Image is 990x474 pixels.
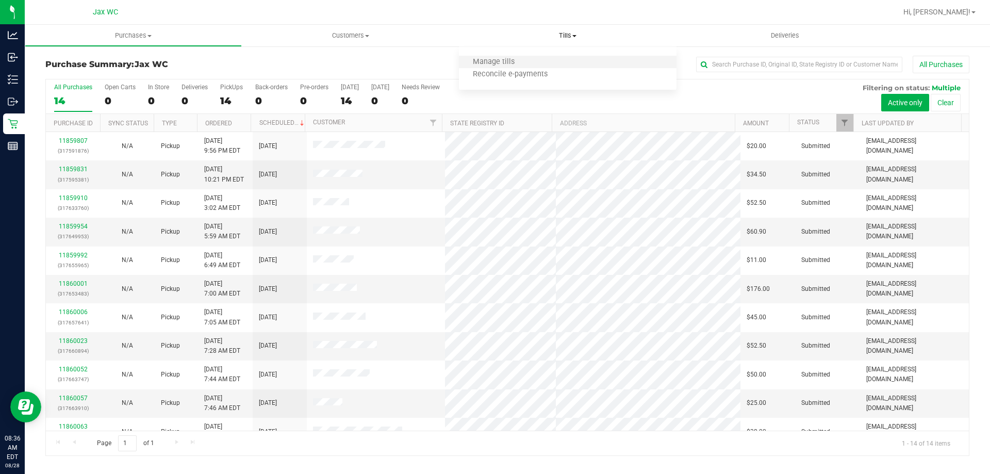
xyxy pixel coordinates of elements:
[122,341,133,351] button: N/A
[8,74,18,85] inline-svg: Inventory
[59,252,88,259] a: 11859992
[52,318,94,328] p: (317657641)
[204,422,240,442] span: [DATE] 7:49 AM EDT
[161,198,180,208] span: Pickup
[8,96,18,107] inline-svg: Outbound
[220,84,243,91] div: PickUps
[300,95,328,107] div: 0
[162,120,177,127] a: Type
[59,337,88,345] a: 11860023
[341,95,359,107] div: 14
[801,284,830,294] span: Submitted
[402,84,440,91] div: Needs Review
[135,59,168,69] span: Jax WC
[52,374,94,384] p: (317663747)
[204,136,240,156] span: [DATE] 9:56 PM EDT
[259,170,277,179] span: [DATE]
[5,434,20,462] p: 08:36 AM EDT
[122,170,133,179] button: N/A
[122,371,133,378] span: Not Applicable
[676,25,894,46] a: Deliveries
[425,114,442,132] a: Filter
[747,227,766,237] span: $60.90
[259,284,277,294] span: [DATE]
[161,398,180,408] span: Pickup
[52,203,94,213] p: (317633760)
[259,427,277,437] span: [DATE]
[797,119,819,126] a: Status
[161,141,180,151] span: Pickup
[801,370,830,380] span: Submitted
[866,222,963,241] span: [EMAIL_ADDRESS][DOMAIN_NAME]
[371,95,389,107] div: 0
[747,398,766,408] span: $25.00
[801,398,830,408] span: Submitted
[204,222,240,241] span: [DATE] 5:59 AM EDT
[903,8,970,16] span: Hi, [PERSON_NAME]!
[204,193,240,213] span: [DATE] 3:02 AM EDT
[122,171,133,178] span: Not Applicable
[25,25,242,46] a: Purchases
[552,114,735,132] th: Address
[931,94,961,111] button: Clear
[801,341,830,351] span: Submitted
[181,95,208,107] div: 0
[259,119,306,126] a: Scheduled
[59,366,88,373] a: 11860052
[459,58,529,67] span: Manage tills
[696,57,902,72] input: Search Purchase ID, Original ID, State Registry ID or Customer Name...
[204,307,240,327] span: [DATE] 7:05 AM EDT
[122,427,133,437] button: N/A
[10,391,41,422] iframe: Resource center
[801,198,830,208] span: Submitted
[204,165,244,184] span: [DATE] 10:21 PM EDT
[122,285,133,292] span: Not Applicable
[122,370,133,380] button: N/A
[459,25,676,46] a: Tills Manage tills Reconcile e-payments
[747,427,766,437] span: $38.00
[259,141,277,151] span: [DATE]
[148,95,169,107] div: 0
[52,146,94,156] p: (317591876)
[204,251,240,270] span: [DATE] 6:49 AM EDT
[259,398,277,408] span: [DATE]
[866,165,963,184] span: [EMAIL_ADDRESS][DOMAIN_NAME]
[341,84,359,91] div: [DATE]
[259,370,277,380] span: [DATE]
[122,398,133,408] button: N/A
[242,25,459,46] a: Customers
[161,427,180,437] span: Pickup
[59,137,88,144] a: 11859807
[108,120,148,127] a: Sync Status
[161,255,180,265] span: Pickup
[204,336,240,356] span: [DATE] 7:28 AM EDT
[747,284,770,294] span: $176.00
[88,435,162,451] span: Page of 1
[52,175,94,185] p: (317595381)
[204,394,240,413] span: [DATE] 7:46 AM EDT
[205,120,232,127] a: Ordered
[300,84,328,91] div: Pre-orders
[45,60,353,69] h3: Purchase Summary:
[313,119,345,126] a: Customer
[801,170,830,179] span: Submitted
[122,227,133,237] button: N/A
[8,119,18,129] inline-svg: Retail
[59,395,88,402] a: 11860057
[25,31,241,40] span: Purchases
[122,256,133,264] span: Not Applicable
[181,84,208,91] div: Deliveries
[122,255,133,265] button: N/A
[757,31,813,40] span: Deliveries
[259,255,277,265] span: [DATE]
[255,95,288,107] div: 0
[836,114,853,132] a: Filter
[59,280,88,287] a: 11860001
[52,289,94,299] p: (317653483)
[148,84,169,91] div: In Store
[122,313,133,322] button: N/A
[122,342,133,349] span: Not Applicable
[161,227,180,237] span: Pickup
[801,141,830,151] span: Submitted
[866,136,963,156] span: [EMAIL_ADDRESS][DOMAIN_NAME]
